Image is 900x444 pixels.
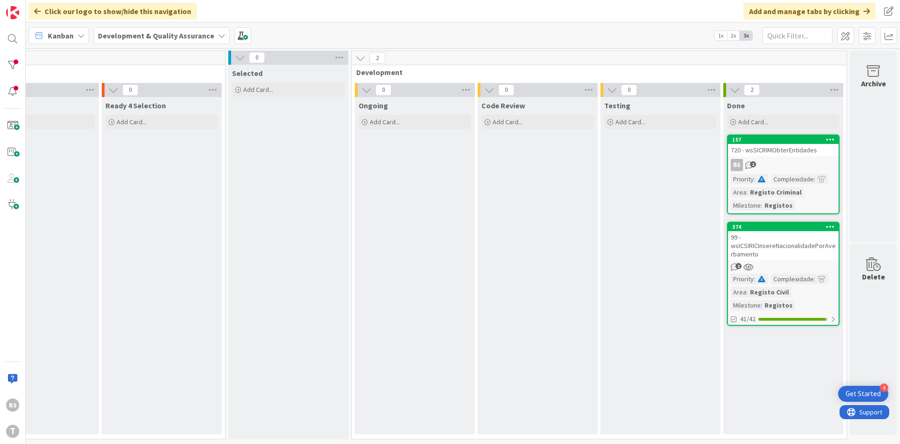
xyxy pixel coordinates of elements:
div: 157 [728,135,839,144]
span: 2 [744,84,760,96]
span: 1x [714,31,727,40]
div: Milestone [731,200,761,211]
div: 157720 - wsSICRIMObterEntidades [728,135,839,156]
span: 0 [122,84,138,96]
div: Registos [762,200,795,211]
span: Add Card... [243,85,273,94]
b: Development & Quality Assurance [98,31,214,40]
div: BS [728,159,839,171]
div: 157 [732,136,839,143]
span: Selected [232,68,262,78]
span: 0 [498,84,514,96]
div: Complexidade [771,174,814,184]
span: 0 [621,84,637,96]
div: Area [731,287,746,297]
div: Registo Criminal [748,187,804,197]
span: Ready 4 Selection [105,101,166,110]
span: Add Card... [370,118,400,126]
span: Add Card... [117,118,147,126]
span: 2 [369,53,385,64]
span: : [814,174,815,184]
div: 374 [728,223,839,231]
span: Ongoing [359,101,388,110]
span: 0 [375,84,391,96]
span: 3x [740,31,752,40]
div: 99 - wsICSIRICInsereNacionalidadePorAverbamento [728,231,839,260]
input: Quick Filter... [762,27,832,44]
span: Add Card... [738,118,768,126]
span: Support [20,1,43,13]
div: Open Get Started checklist, remaining modules: 4 [838,386,888,402]
span: Done [727,101,745,110]
span: : [746,287,748,297]
div: BS [731,159,743,171]
span: Development [356,68,835,77]
span: 2x [727,31,740,40]
div: Milestone [731,300,761,310]
div: Delete [862,271,885,282]
span: Code Review [481,101,525,110]
img: Visit kanbanzone.com [6,6,19,19]
span: : [754,174,755,184]
div: Registos [762,300,795,310]
div: Click our logo to show/hide this navigation [29,3,197,20]
div: 374 [732,224,839,230]
a: 37499 - wsICSIRICInsereNacionalidadePorAverbamentoPriority:Complexidade:Area:Registo CivilMilesto... [727,222,840,326]
span: Add Card... [615,118,645,126]
span: 0 [249,52,265,63]
div: 37499 - wsICSIRICInsereNacionalidadePorAverbamento [728,223,839,260]
span: : [754,274,755,284]
div: 720 - wsSICRIMObterEntidades [728,144,839,156]
span: : [761,300,762,310]
div: Complexidade [771,274,814,284]
div: Priority [731,274,754,284]
span: Add Card... [493,118,523,126]
div: Registo Civil [748,287,791,297]
span: Kanban [48,30,74,41]
span: 2 [750,161,756,167]
span: : [814,274,815,284]
div: T [6,425,19,438]
div: BS [6,399,19,412]
div: 4 [880,384,888,392]
span: : [746,187,748,197]
span: 2 [735,263,742,269]
span: Testing [604,101,630,110]
span: : [761,200,762,211]
a: 157720 - wsSICRIMObterEntidadesBSPriority:Complexidade:Area:Registo CriminalMilestone:Registos [727,135,840,214]
div: Area [731,187,746,197]
div: Priority [731,174,754,184]
span: 41/42 [740,314,756,324]
div: Get Started [846,389,881,399]
div: Archive [861,78,886,89]
div: Add and manage tabs by clicking [743,3,876,20]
